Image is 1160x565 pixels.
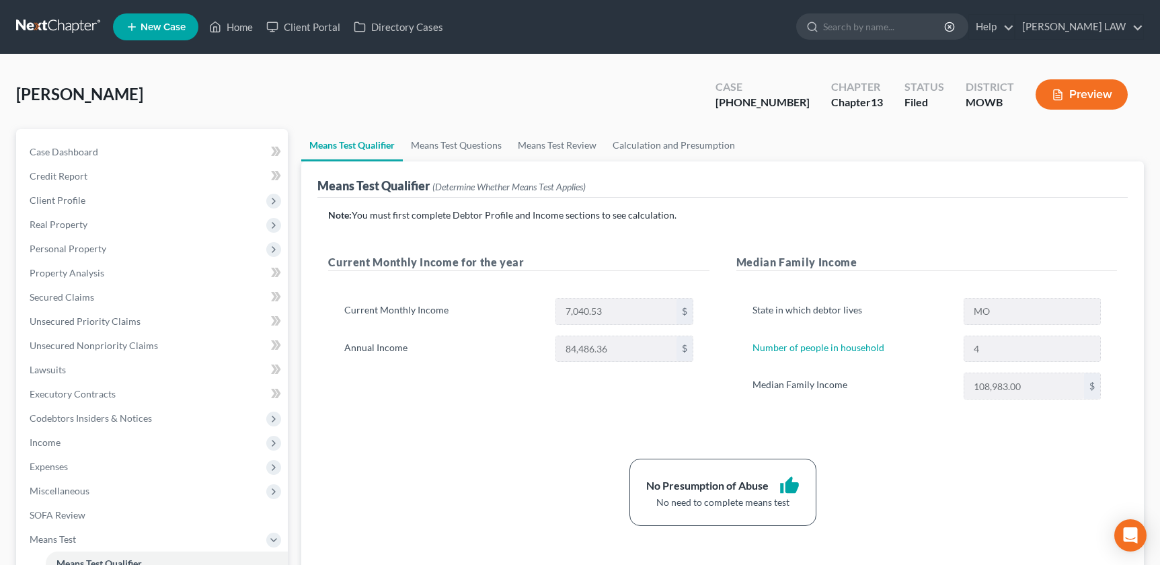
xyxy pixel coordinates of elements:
span: New Case [141,22,186,32]
input: 0.00 [556,336,676,362]
a: Secured Claims [19,285,288,309]
input: 0.00 [556,299,676,324]
span: Secured Claims [30,291,94,303]
div: $ [1084,373,1100,399]
span: Real Property [30,219,87,230]
span: SOFA Review [30,509,85,521]
a: SOFA Review [19,503,288,527]
h5: Current Monthly Income for the year [328,254,709,271]
input: State [964,299,1100,324]
div: Case [716,79,810,95]
span: Unsecured Nonpriority Claims [30,340,158,351]
a: Lawsuits [19,358,288,382]
a: Help [969,15,1014,39]
span: Income [30,437,61,448]
span: Codebtors Insiders & Notices [30,412,152,424]
span: Miscellaneous [30,485,89,496]
label: Annual Income [338,336,549,363]
span: Personal Property [30,243,106,254]
div: Status [904,79,944,95]
span: (Determine Whether Means Test Applies) [432,181,586,192]
input: -- [964,336,1100,362]
p: You must first complete Debtor Profile and Income sections to see calculation. [328,209,1117,222]
a: Home [202,15,260,39]
div: $ [676,336,693,362]
a: Executory Contracts [19,382,288,406]
div: Chapter [831,79,883,95]
div: MOWB [966,95,1014,110]
a: Means Test Review [510,129,605,161]
a: Client Portal [260,15,347,39]
div: District [966,79,1014,95]
h5: Median Family Income [736,254,1117,271]
input: Search by name... [823,14,946,39]
span: Case Dashboard [30,146,98,157]
a: Directory Cases [347,15,450,39]
a: Credit Report [19,164,288,188]
a: Number of people in household [752,342,884,353]
div: Open Intercom Messenger [1114,519,1147,552]
span: 13 [871,96,883,108]
div: No need to complete means test [646,496,800,509]
div: Means Test Qualifier [317,178,586,194]
a: Means Test Questions [403,129,510,161]
a: Case Dashboard [19,140,288,164]
span: Credit Report [30,170,87,182]
a: [PERSON_NAME] LAW [1015,15,1143,39]
div: Chapter [831,95,883,110]
strong: Note: [328,209,352,221]
label: State in which debtor lives [746,298,957,325]
span: Lawsuits [30,364,66,375]
span: Client Profile [30,194,85,206]
input: 0.00 [964,373,1084,399]
span: Expenses [30,461,68,472]
div: Filed [904,95,944,110]
a: Calculation and Presumption [605,129,743,161]
a: Means Test Qualifier [301,129,403,161]
i: thumb_up [779,476,800,496]
div: [PHONE_NUMBER] [716,95,810,110]
span: Property Analysis [30,267,104,278]
span: Means Test [30,533,76,545]
span: Executory Contracts [30,388,116,400]
a: Unsecured Priority Claims [19,309,288,334]
div: $ [676,299,693,324]
span: Unsecured Priority Claims [30,315,141,327]
span: [PERSON_NAME] [16,84,143,104]
button: Preview [1036,79,1128,110]
label: Current Monthly Income [338,298,549,325]
div: No Presumption of Abuse [646,478,769,494]
label: Median Family Income [746,373,957,400]
a: Property Analysis [19,261,288,285]
a: Unsecured Nonpriority Claims [19,334,288,358]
